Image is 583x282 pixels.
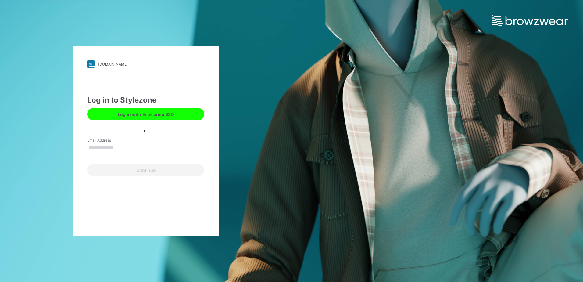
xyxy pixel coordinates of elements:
img: stylezone-logo.562084cfcfab977791bfbf7441f1a819.svg [87,60,95,68]
button: Log in with Enterprise SSO [87,108,204,120]
div: [DOMAIN_NAME] [98,62,128,67]
label: Email Address [87,138,130,143]
div: or [139,127,153,133]
img: browzwear-logo.e42bd6dac1945053ebaf764b6aa21510.svg [492,15,568,26]
a: [DOMAIN_NAME] [87,60,204,68]
div: Log in to Stylezone [87,95,204,106]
